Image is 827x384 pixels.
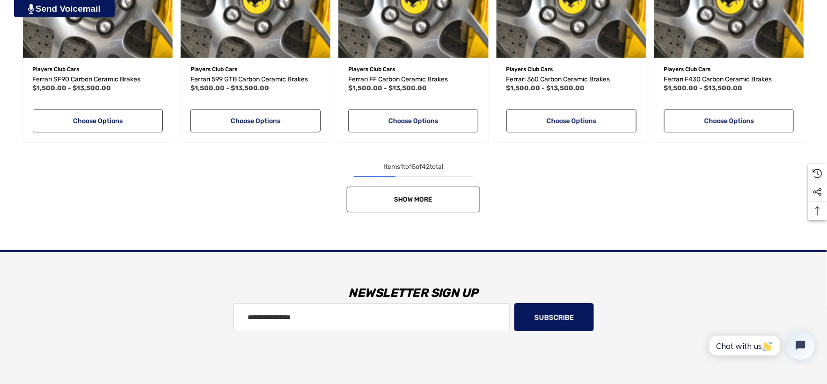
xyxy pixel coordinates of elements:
a: Ferrari F430 Carbon Ceramic Brakes,Price range from $1,500.00 to $13,500.00 [664,74,794,85]
iframe: Tidio Chat [699,324,823,368]
a: Show More [347,187,480,212]
span: Show More [395,196,433,203]
a: Ferrari 599 GTB Carbon Ceramic Brakes,Price range from $1,500.00 to $13,500.00 [190,74,321,85]
span: $1,500.00 - $13,500.00 [664,84,743,92]
span: Ferrari SF90 Carbon Ceramic Brakes [33,75,141,83]
svg: Recently Viewed [813,169,822,178]
a: Choose Options [664,109,794,132]
a: Ferrari SF90 Carbon Ceramic Brakes,Price range from $1,500.00 to $13,500.00 [33,74,163,85]
a: Choose Options [506,109,637,132]
img: PjwhLS0gR2VuZXJhdG9yOiBHcmF2aXQuaW8gLS0+PHN2ZyB4bWxucz0iaHR0cDovL3d3dy53My5vcmcvMjAwMC9zdmciIHhtb... [28,4,34,14]
span: $1,500.00 - $13,500.00 [190,84,269,92]
a: Choose Options [33,109,163,132]
p: Players Club Cars [506,63,637,75]
p: Players Club Cars [190,63,321,75]
p: Players Club Cars [348,63,478,75]
span: Ferrari 599 GTB Carbon Ceramic Brakes [190,75,308,83]
span: $1,500.00 - $13,500.00 [33,84,111,92]
p: Players Club Cars [33,63,163,75]
span: Ferrari FF Carbon Ceramic Brakes [348,75,448,83]
a: Ferrari 360 Carbon Ceramic Brakes,Price range from $1,500.00 to $13,500.00 [506,74,637,85]
span: 1 [401,163,403,171]
svg: Social Media [813,188,822,197]
h3: Newsletter Sign Up [12,279,815,307]
a: Ferrari FF Carbon Ceramic Brakes,Price range from $1,500.00 to $13,500.00 [348,74,478,85]
span: 42 [422,163,430,171]
div: Items to of total [19,161,808,173]
span: 15 [410,163,416,171]
a: Choose Options [348,109,478,132]
span: Ferrari F430 Carbon Ceramic Brakes [664,75,772,83]
span: $1,500.00 - $13,500.00 [506,84,585,92]
nav: pagination [19,161,808,212]
span: Ferrari 360 Carbon Ceramic Brakes [506,75,610,83]
p: Players Club Cars [664,63,794,75]
button: Subscribe [514,303,594,331]
svg: Top [808,206,827,216]
a: Choose Options [190,109,321,132]
span: $1,500.00 - $13,500.00 [348,84,427,92]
